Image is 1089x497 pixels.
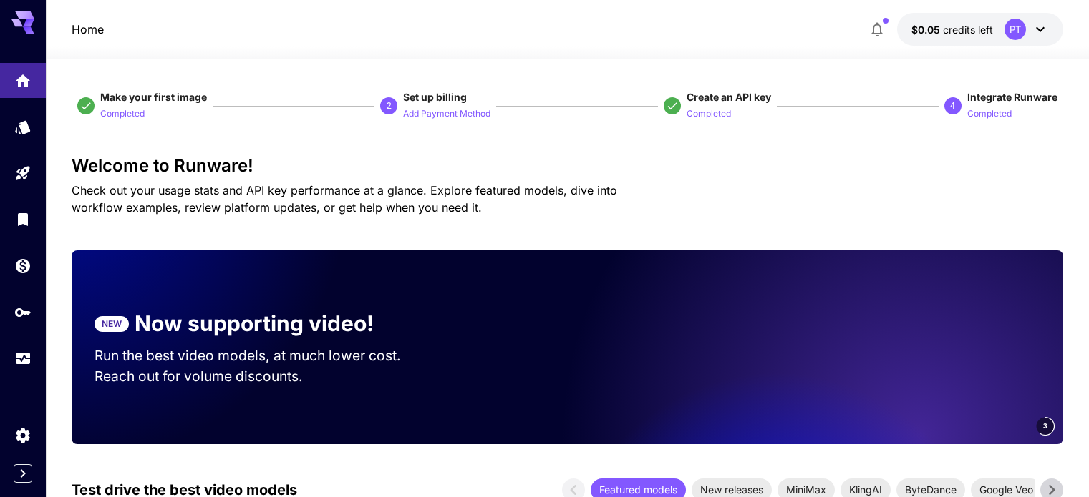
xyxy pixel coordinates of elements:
div: API Keys [14,303,32,321]
p: Run the best video models, at much lower cost. [95,345,428,366]
button: Add Payment Method [403,104,490,122]
p: NEW [102,318,122,330]
p: 2 [387,99,392,112]
span: MiniMax [778,482,835,497]
div: $0.05 [911,22,993,37]
div: Playground [14,164,32,182]
iframe: Chat Widget [1017,428,1089,497]
span: Integrate Runware [967,91,1057,103]
button: Completed [687,104,731,122]
span: Check out your usage stats and API key performance at a glance. Explore featured models, dive int... [72,183,617,215]
p: 4 [950,99,955,112]
p: Add Payment Method [403,107,490,121]
span: Featured models [591,482,686,497]
button: Completed [100,104,145,122]
span: New releases [692,482,772,497]
h3: Welcome to Runware! [72,156,1063,176]
button: Expand sidebar [14,464,32,483]
div: Settings [14,426,32,444]
span: Make your first image [100,91,207,103]
p: Completed [100,107,145,121]
p: Reach out for volume discounts. [95,366,428,387]
button: $0.05PT [897,13,1063,46]
span: Create an API key [687,91,771,103]
div: PT [1005,19,1026,40]
p: Completed [687,107,731,121]
div: Library [14,210,32,228]
span: credits left [943,24,993,36]
div: Models [14,118,32,136]
span: 3 [1043,420,1047,431]
div: Wallet [14,257,32,275]
button: Completed [967,104,1012,122]
span: Google Veo [971,482,1042,497]
p: Now supporting video! [135,307,374,340]
div: Home [14,72,32,89]
div: Usage [14,350,32,368]
a: Home [72,21,104,38]
span: $0.05 [911,24,943,36]
span: KlingAI [841,482,891,497]
p: Completed [967,107,1012,121]
nav: breadcrumb [72,21,104,38]
span: Set up billing [403,91,467,103]
span: ByteDance [896,482,965,497]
